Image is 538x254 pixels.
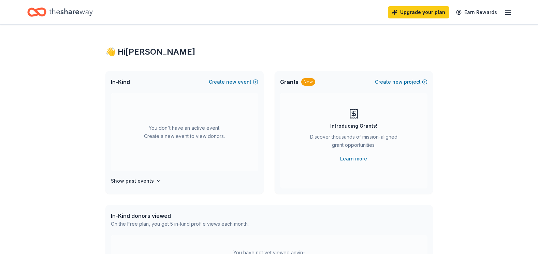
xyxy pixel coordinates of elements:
a: Earn Rewards [452,6,501,18]
a: Upgrade your plan [388,6,449,18]
span: new [392,78,403,86]
button: Createnewevent [209,78,258,86]
div: In-Kind donors viewed [111,212,249,220]
a: Learn more [340,155,367,163]
button: Createnewproject [375,78,427,86]
div: You don't have an active event. Create a new event to view donors. [111,93,258,171]
span: Grants [280,78,299,86]
button: Show past events [111,177,161,185]
div: Introducing Grants! [330,122,377,130]
div: New [301,78,315,86]
a: Home [27,4,93,20]
div: On the Free plan, you get 5 in-kind profile views each month. [111,220,249,228]
span: new [226,78,236,86]
h4: Show past events [111,177,154,185]
div: Discover thousands of mission-aligned grant opportunities. [307,133,400,152]
div: 👋 Hi [PERSON_NAME] [105,46,433,57]
span: In-Kind [111,78,130,86]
